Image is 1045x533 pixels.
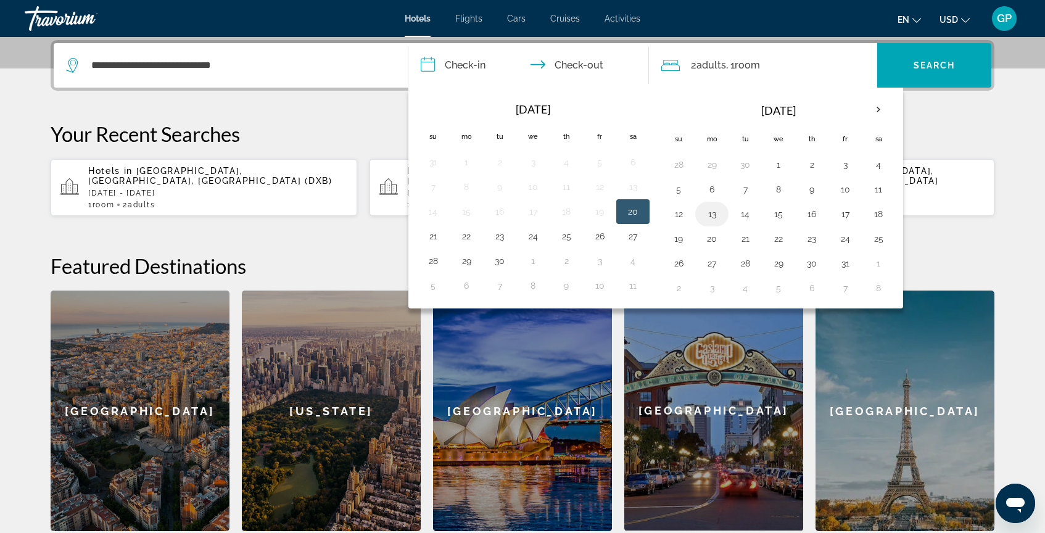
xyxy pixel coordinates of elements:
[450,96,616,123] th: [DATE]
[507,14,526,23] a: Cars
[51,254,994,278] h2: Featured Destinations
[523,203,543,220] button: Day 17
[691,57,726,74] span: 2
[423,252,443,270] button: Day 28
[702,255,722,272] button: Day 27
[702,181,722,198] button: Day 6
[669,181,688,198] button: Day 5
[523,252,543,270] button: Day 1
[835,205,855,223] button: Day 17
[898,10,921,28] button: Change language
[623,228,643,245] button: Day 27
[523,228,543,245] button: Day 24
[455,14,482,23] span: Flights
[590,277,609,294] button: Day 10
[490,154,510,171] button: Day 2
[735,205,755,223] button: Day 14
[88,166,332,186] span: [GEOGRAPHIC_DATA], [GEOGRAPHIC_DATA], [GEOGRAPHIC_DATA] (DXB)
[123,200,155,209] span: 2
[51,291,229,531] a: [GEOGRAPHIC_DATA]
[802,230,822,247] button: Day 23
[735,59,760,71] span: Room
[802,156,822,173] button: Day 2
[816,291,994,531] a: [GEOGRAPHIC_DATA]
[669,230,688,247] button: Day 19
[407,166,561,186] span: [GEOGRAPHIC_DATA], [GEOGRAPHIC_DATA]
[702,156,722,173] button: Day 29
[735,156,755,173] button: Day 30
[735,230,755,247] button: Day 21
[405,14,431,23] span: Hotels
[835,230,855,247] button: Day 24
[54,43,991,88] div: Search widget
[456,154,476,171] button: Day 1
[869,230,888,247] button: Day 25
[590,228,609,245] button: Day 26
[835,279,855,297] button: Day 7
[523,154,543,171] button: Day 3
[835,255,855,272] button: Day 31
[523,178,543,196] button: Day 10
[988,6,1020,31] button: User Menu
[802,279,822,297] button: Day 6
[93,200,115,209] span: Room
[997,12,1012,25] span: GP
[456,203,476,220] button: Day 15
[433,291,612,531] div: [GEOGRAPHIC_DATA]
[490,252,510,270] button: Day 30
[556,228,576,245] button: Day 25
[407,200,433,209] span: 1
[726,57,760,74] span: , 1
[423,178,443,196] button: Day 7
[590,203,609,220] button: Day 19
[835,181,855,198] button: Day 10
[624,291,803,531] a: [GEOGRAPHIC_DATA]
[869,181,888,198] button: Day 11
[669,255,688,272] button: Day 26
[869,279,888,297] button: Day 8
[25,2,148,35] a: Travorium
[802,181,822,198] button: Day 9
[128,200,155,209] span: Adults
[695,96,862,125] th: [DATE]
[408,43,649,88] button: Check in and out dates
[702,279,722,297] button: Day 3
[550,14,580,23] a: Cruises
[523,277,543,294] button: Day 8
[702,230,722,247] button: Day 20
[88,166,133,176] span: Hotels in
[735,181,755,198] button: Day 7
[456,252,476,270] button: Day 29
[835,156,855,173] button: Day 3
[769,230,788,247] button: Day 22
[996,484,1035,523] iframe: Button to launch messaging window
[735,255,755,272] button: Day 28
[802,255,822,272] button: Day 30
[590,178,609,196] button: Day 12
[669,279,688,297] button: Day 2
[605,14,640,23] a: Activities
[862,96,895,124] button: Next month
[649,43,877,88] button: Travelers: 2 adults, 0 children
[423,154,443,171] button: Day 31
[769,255,788,272] button: Day 29
[590,154,609,171] button: Day 5
[669,156,688,173] button: Day 28
[456,178,476,196] button: Day 8
[423,228,443,245] button: Day 21
[898,15,909,25] span: en
[696,59,726,71] span: Adults
[556,203,576,220] button: Day 18
[423,277,443,294] button: Day 5
[556,252,576,270] button: Day 2
[490,277,510,294] button: Day 7
[88,189,347,197] p: [DATE] - [DATE]
[407,166,452,176] span: Hotels in
[556,154,576,171] button: Day 4
[769,181,788,198] button: Day 8
[623,178,643,196] button: Day 13
[51,159,357,217] button: Hotels in [GEOGRAPHIC_DATA], [GEOGRAPHIC_DATA], [GEOGRAPHIC_DATA] (DXB)[DATE] - [DATE]1Room2Adults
